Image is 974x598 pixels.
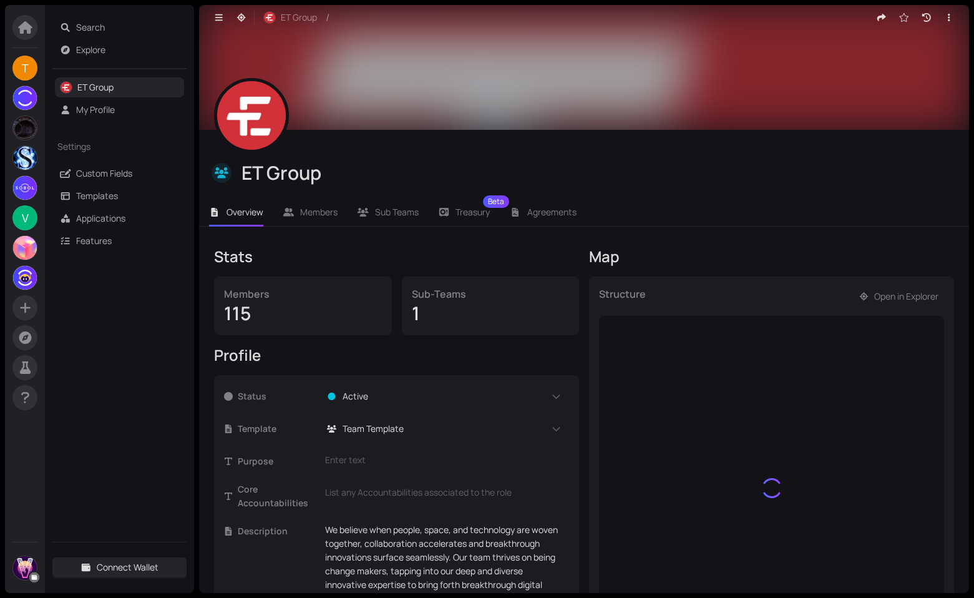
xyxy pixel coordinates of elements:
[281,11,317,24] span: ET Group
[412,301,570,325] div: 1
[13,236,37,260] img: F74otHnKuz.jpeg
[13,556,37,580] img: Jo8aJ5B5ax.jpeg
[343,422,404,436] span: Team Template
[759,476,784,501] img: something
[300,206,338,218] span: Members
[238,483,318,510] span: Core Accountabilities
[97,561,158,574] span: Connect Wallet
[76,17,180,37] span: Search
[57,140,160,154] span: Settings
[325,453,562,467] div: Enter text
[238,454,318,468] span: Purpose
[76,212,125,224] a: Applications
[226,206,263,218] span: Overview
[455,208,490,217] span: Treasury
[264,12,275,23] img: r-RjKx4yED.jpeg
[238,524,318,538] span: Description
[52,132,187,161] div: Settings
[874,290,938,303] span: Open in Explorer
[77,81,114,93] a: ET Group
[257,7,323,27] button: ET Group
[853,287,945,306] button: Open in Explorer
[214,345,579,365] div: Profile
[22,205,29,230] span: V
[217,81,286,150] img: sxiwkZVnJ8.jpeg
[76,167,132,179] a: Custom Fields
[483,195,509,208] sup: Beta
[22,56,29,81] span: T
[214,247,579,267] div: Stats
[76,104,115,115] a: My Profile
[224,301,382,325] div: 115
[238,422,318,436] span: Template
[238,390,318,403] span: Status
[13,116,37,140] img: DqDBPFGanK.jpeg
[13,146,37,170] img: c3llwUlr6D.jpeg
[224,287,382,301] div: Members
[13,266,37,290] img: 1d3d5e142b2c057a2bb61662301e7eb7.webp
[375,206,419,218] span: Sub Teams
[76,44,105,56] a: Explore
[13,86,37,110] img: S5xeEuA_KA.jpeg
[241,161,952,185] div: ET Group
[412,287,570,301] div: Sub-Teams
[343,390,368,403] span: Active
[527,206,577,218] span: Agreements
[52,557,187,577] button: Connect Wallet
[589,247,954,267] div: Map
[599,287,646,316] div: Structure
[76,190,118,202] a: Templates
[13,176,37,200] img: T8Xj_ByQ5B.jpeg
[76,235,112,247] a: Features
[325,486,562,499] div: List any Accountabilities associated to the role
